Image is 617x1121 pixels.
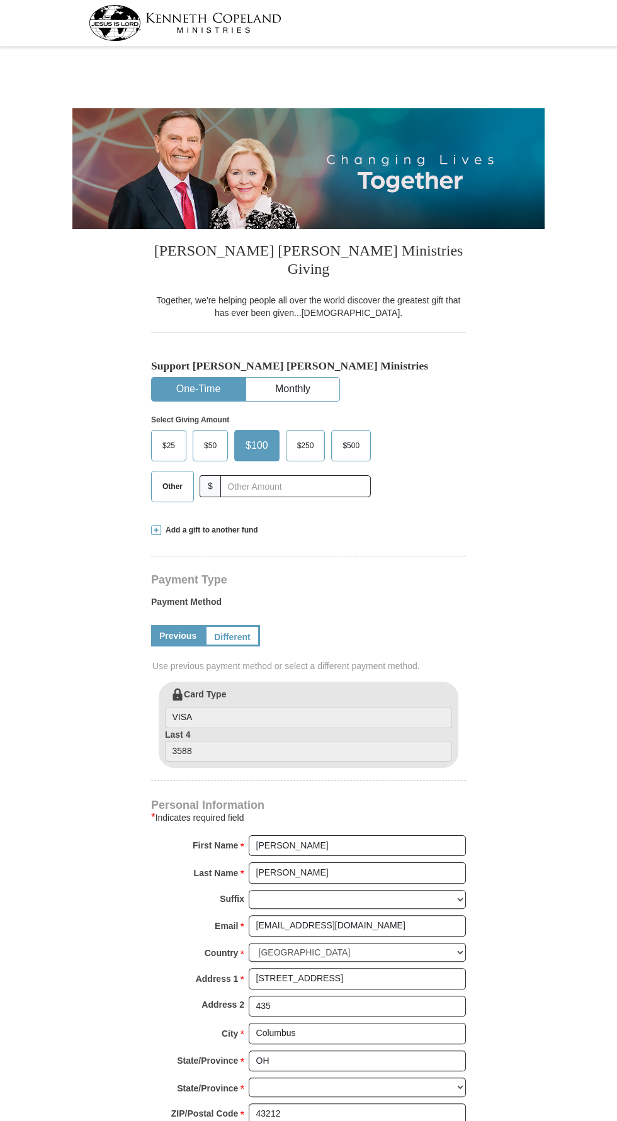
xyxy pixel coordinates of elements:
strong: Email [215,917,238,935]
h4: Personal Information [151,800,466,810]
span: Other [156,477,189,496]
strong: Suffix [220,890,244,908]
span: $25 [156,436,181,455]
h5: Support [PERSON_NAME] [PERSON_NAME] Ministries [151,359,466,373]
strong: City [222,1025,238,1042]
span: $500 [336,436,366,455]
input: Card Type [165,707,452,728]
div: Together, we're helping people all over the world discover the greatest gift that has ever been g... [151,294,466,319]
strong: Last Name [194,864,239,882]
strong: First Name [193,837,238,854]
div: Indicates required field [151,810,466,825]
button: One-Time [152,378,245,401]
strong: Select Giving Amount [151,415,229,424]
button: Monthly [246,378,339,401]
img: kcm-header-logo.svg [89,5,281,41]
input: Last 4 [165,741,452,762]
label: Payment Method [151,595,466,614]
h3: [PERSON_NAME] [PERSON_NAME] Ministries Giving [151,229,466,294]
span: $100 [239,436,275,455]
a: Different [205,625,260,646]
span: Add a gift to another fund [161,525,258,536]
a: Previous [151,625,205,646]
strong: Address 2 [201,996,244,1013]
strong: State/Province [177,1052,238,1069]
span: Use previous payment method or select a different payment method. [152,660,467,672]
strong: State/Province [177,1079,238,1097]
h4: Payment Type [151,575,466,585]
label: Card Type [165,688,452,728]
input: Other Amount [220,475,371,497]
span: $250 [291,436,320,455]
strong: Address 1 [196,970,239,988]
span: $ [200,475,221,497]
strong: Country [205,944,239,962]
label: Last 4 [165,728,452,762]
span: $50 [198,436,223,455]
